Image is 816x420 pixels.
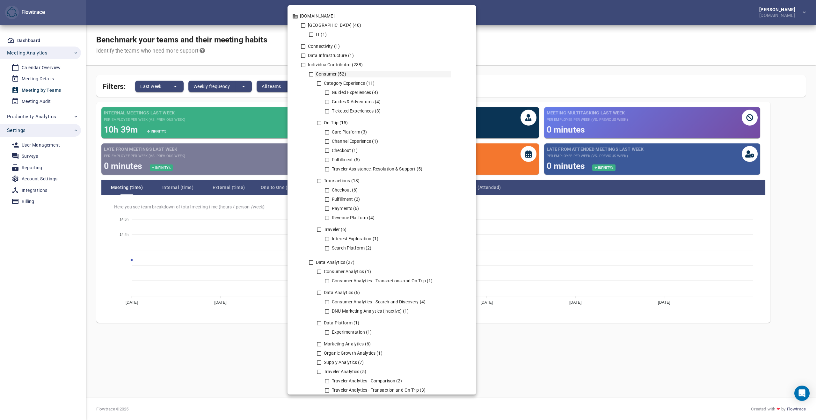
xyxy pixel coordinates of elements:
div: Guides & Adventures (4) [331,98,435,105]
div: Channel Experience (1) [331,138,435,145]
div: Checkout (1) [331,147,435,154]
div: Data Analytics (27) [315,259,451,266]
div: Ticketed Experiences (3) [331,108,435,114]
div: Traveler (6) [323,226,443,233]
div: Revenue Platform (4) [331,214,435,221]
div: IndividualContributor (238) [307,62,458,68]
div: Data Analytics (6) [323,289,443,296]
div: Marketing Analytics (6) [323,341,443,347]
div: IT (1) [315,31,451,38]
div: Consumer Analytics (1) [323,268,443,275]
div: Supply Analytics (7) [323,359,443,366]
div: Traveler Analytics (5) [323,368,443,375]
div: Fulfillment (5) [331,156,435,163]
div: Transactions (18) [323,177,443,184]
div: On-Trip (15) [323,119,443,126]
div: [DOMAIN_NAME] [299,13,466,19]
div: Traveler Analytics - Comparison (2) [331,378,435,384]
div: Interest Exploration (1) [331,235,435,242]
div: Open Intercom Messenger [794,386,810,401]
div: Organic Growth Analytics (1) [323,350,443,357]
div: Data Infrastructure (1) [307,52,458,59]
div: Care Platform (3) [331,129,435,135]
div: Consumer Analytics - Search and Discovery (4) [331,299,435,305]
div: Consumer Analytics - Transactions and On Trip (1) [331,278,435,284]
div: Checkout (6) [331,187,435,193]
div: Data Platform (1) [323,320,443,326]
div: Category Experience (11) [323,80,443,87]
div: Search Platform (2) [331,245,435,251]
div: Traveler Assistance, Resolution & Support (5) [331,166,435,172]
div: Fulfillment (2) [331,196,435,203]
div: Traveler Analytics - Transaction and On Trip (3) [331,387,435,394]
div: Experimentation (1) [331,329,435,336]
div: Connectivity (1) [307,43,458,50]
div: Consumer (52) [315,71,451,77]
div: DNU Marketing Analytics (inactive) (1) [331,308,435,315]
div: Guided Experiences (4) [331,89,435,96]
div: Payments (6) [331,205,435,212]
div: [GEOGRAPHIC_DATA] (40) [307,22,458,29]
